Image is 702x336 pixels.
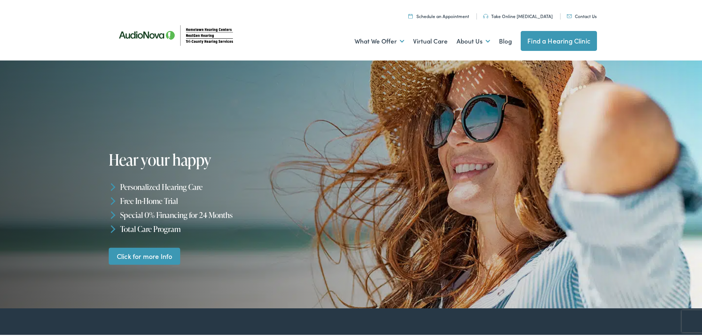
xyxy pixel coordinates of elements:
img: utility icon [483,13,488,17]
img: utility icon [567,13,572,17]
li: Personalized Hearing Care [109,179,355,193]
a: What We Offer [355,26,404,53]
a: About Us [457,26,490,53]
a: Virtual Care [413,26,448,53]
a: Blog [499,26,512,53]
img: utility icon [408,12,413,17]
h1: Hear your happy [109,150,333,167]
a: Schedule an Appointment [408,11,469,18]
li: Special 0% Financing for 24 Months [109,207,355,221]
a: Click for more Info [109,246,180,263]
a: Take Online [MEDICAL_DATA] [483,11,553,18]
li: Total Care Program [109,220,355,234]
a: Contact Us [567,11,597,18]
li: Free In-Home Trial [109,193,355,207]
a: Find a Hearing Clinic [521,30,597,49]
